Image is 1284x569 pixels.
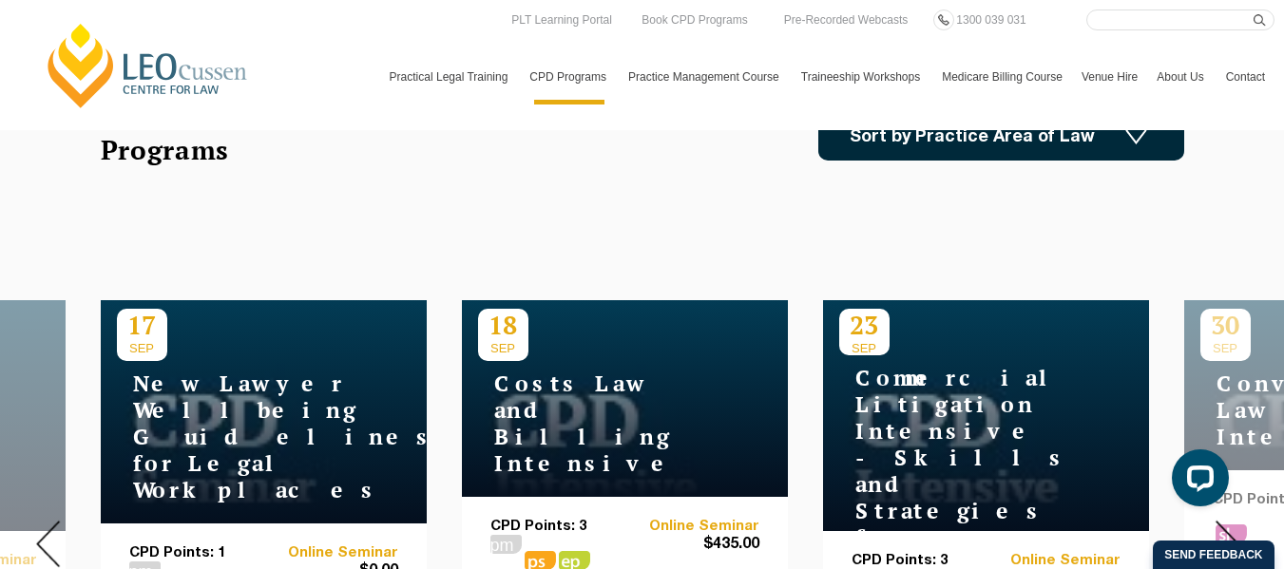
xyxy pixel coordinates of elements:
a: CPD Programs [520,49,619,104]
a: Pre-Recorded Webcasts [779,9,913,30]
a: Practice Management Course [619,49,792,104]
img: Icon [1125,129,1147,145]
p: CPD Points: 3 [490,519,625,535]
a: 1300 039 031 [951,9,1030,30]
h4: New Lawyer Wellbeing Guidelines for Legal Workplaces [117,370,355,503]
p: CPD Points: 3 [852,553,987,569]
a: Online Seminar [986,553,1121,569]
p: 18 [478,309,528,341]
iframe: LiveChat chat widget [1157,442,1236,522]
span: SEP [478,341,528,355]
p: 17 [117,309,167,341]
h2: Upcoming CPD Law Programs [101,97,410,167]
h4: Costs Law and Billing Intensive [478,370,716,477]
p: CPD Points: 1 [129,545,264,561]
a: Medicare Billing Course [932,49,1072,104]
a: Venue Hire [1072,49,1147,104]
span: SEP [839,341,890,355]
a: Book CPD Programs [637,9,752,30]
a: Online Seminar [263,545,398,561]
a: Practical Legal Training [380,49,521,104]
a: Traineeship Workshops [792,49,932,104]
a: Online Seminar [624,519,759,535]
span: $435.00 [624,535,759,555]
span: 1300 039 031 [956,13,1025,27]
a: Sort by Practice Area of Law [818,114,1184,161]
p: 23 [839,309,890,341]
span: SEP [117,341,167,355]
a: Contact [1217,49,1274,104]
a: PLT Learning Portal [507,9,617,30]
span: pm [490,535,522,554]
a: [PERSON_NAME] Centre for Law [43,21,253,110]
img: Prev [36,521,60,567]
a: About Us [1147,49,1216,104]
